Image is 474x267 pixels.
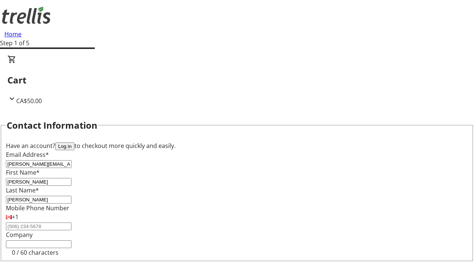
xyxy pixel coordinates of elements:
[6,168,40,177] label: First Name*
[6,204,69,212] label: Mobile Phone Number
[6,222,71,230] input: (506) 234-5678
[7,55,467,105] div: CartCA$50.00
[7,73,467,87] h2: Cart
[12,248,59,257] tr-character-limit: 0 / 60 characters
[6,186,39,194] label: Last Name*
[6,231,33,239] label: Company
[6,151,49,159] label: Email Address*
[55,142,74,150] button: Log in
[16,97,42,105] span: CA$50.00
[6,141,468,150] div: Have an account? to checkout more quickly and easily.
[7,119,97,132] h2: Contact Information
